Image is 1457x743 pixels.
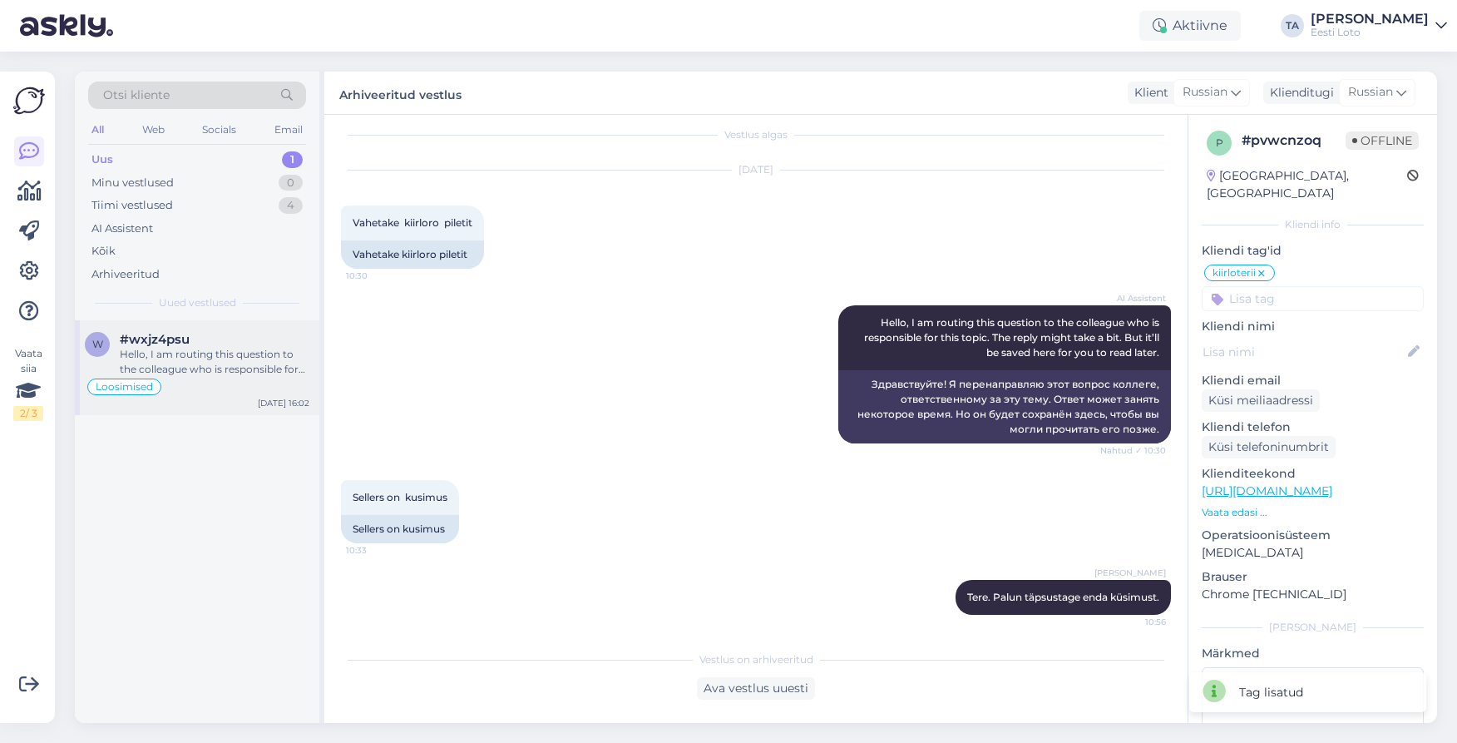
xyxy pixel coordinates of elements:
[1139,11,1241,41] div: Aktiivne
[1183,83,1227,102] span: Russian
[1202,419,1424,436] p: Kliendi telefon
[1202,483,1332,498] a: [URL][DOMAIN_NAME]
[1216,136,1223,149] span: p
[1346,131,1419,150] span: Offline
[864,316,1162,359] span: Hello, I am routing this question to the colleague who is responsible for this topic. The reply m...
[1094,567,1166,579] span: [PERSON_NAME]
[699,652,813,667] span: Vestlus on arhiveeritud
[1202,389,1320,412] div: Küsi meiliaadressi
[353,216,472,229] span: Vahetake kiirloro piletit
[1348,83,1393,102] span: Russian
[1128,84,1168,102] div: Klient
[91,197,173,214] div: Tiimi vestlused
[1202,436,1336,458] div: Küsi telefoninumbrit
[341,515,459,543] div: Sellers on kusimus
[88,119,107,141] div: All
[1202,568,1424,586] p: Brauser
[1100,444,1166,457] span: Nähtud ✓ 10:30
[120,332,190,347] span: #wxjz4psu
[91,266,160,283] div: Arhiveeritud
[341,240,484,269] div: Vahetake kiirloro piletit
[271,119,306,141] div: Email
[1202,318,1424,335] p: Kliendi nimi
[1311,12,1429,26] div: [PERSON_NAME]
[1202,286,1424,311] input: Lisa tag
[1202,505,1424,520] p: Vaata edasi ...
[1263,84,1334,102] div: Klienditugi
[199,119,240,141] div: Socials
[1311,26,1429,39] div: Eesti Loto
[92,338,103,350] span: w
[103,87,170,104] span: Otsi kliente
[279,175,303,191] div: 0
[159,295,236,310] span: Uued vestlused
[341,162,1171,177] div: [DATE]
[258,397,309,409] div: [DATE] 16:02
[96,382,153,392] span: Loosimised
[282,151,303,168] div: 1
[1213,268,1256,278] span: kiirloterii
[339,82,462,104] label: Arhiveeritud vestlus
[1242,131,1346,151] div: # pvwcnzoq
[13,85,45,116] img: Askly Logo
[1202,372,1424,389] p: Kliendi email
[1281,14,1304,37] div: TA
[1311,12,1447,39] a: [PERSON_NAME]Eesti Loto
[91,243,116,260] div: Kõik
[1239,684,1303,701] div: Tag lisatud
[13,406,43,421] div: 2 / 3
[346,270,408,282] span: 10:30
[120,347,309,377] div: Hello, I am routing this question to the colleague who is responsible for this topic. The reply m...
[1202,217,1424,232] div: Kliendi info
[13,346,43,421] div: Vaata siia
[1202,527,1424,544] p: Operatsioonisüsteem
[1202,465,1424,483] p: Klienditeekond
[91,220,153,237] div: AI Assistent
[1202,544,1424,562] p: [MEDICAL_DATA]
[1202,242,1424,260] p: Kliendi tag'id
[139,119,168,141] div: Web
[1202,586,1424,603] p: Chrome [TECHNICAL_ID]
[1207,167,1407,202] div: [GEOGRAPHIC_DATA], [GEOGRAPHIC_DATA]
[1104,616,1166,628] span: 10:56
[1202,645,1424,662] p: Märkmed
[697,677,815,700] div: Ava vestlus uuesti
[967,591,1159,603] span: Tere. Palun täpsustage enda küsimust.
[1202,620,1424,635] div: [PERSON_NAME]
[341,127,1171,142] div: Vestlus algas
[91,151,113,168] div: Uus
[91,175,174,191] div: Minu vestlused
[279,197,303,214] div: 4
[838,370,1171,443] div: Здравствуйте! Я перенаправляю этот вопрос коллеге, ответственному за эту тему. Ответ может занять...
[346,544,408,557] span: 10:33
[353,491,447,503] span: Sellers on kusimus
[1203,343,1405,361] input: Lisa nimi
[1104,292,1166,305] span: AI Assistent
